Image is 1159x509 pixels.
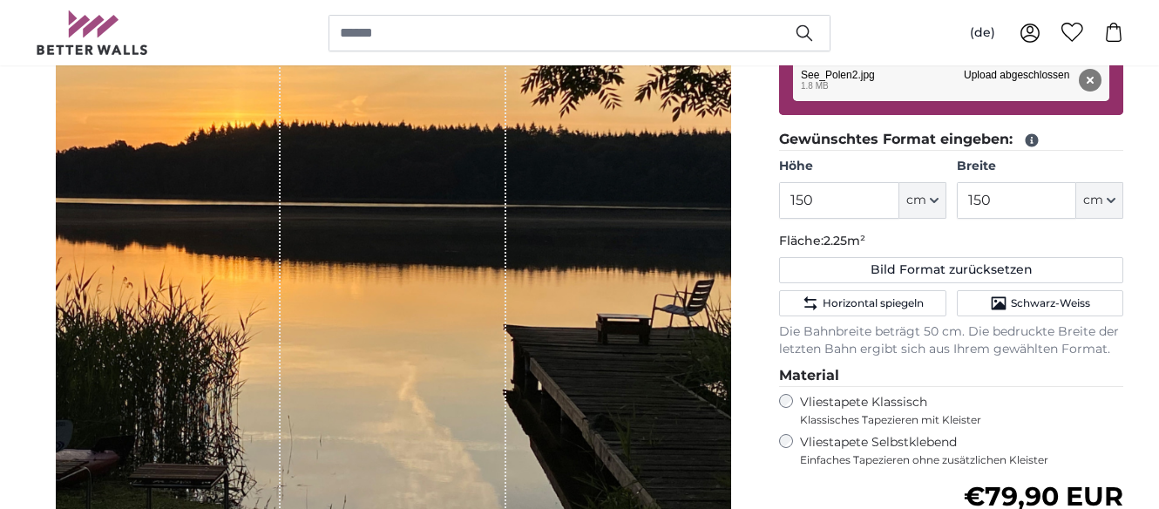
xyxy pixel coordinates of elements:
[956,17,1009,49] button: (de)
[779,233,1123,250] p: Fläche:
[36,10,149,55] img: Betterwalls
[906,192,926,209] span: cm
[1083,192,1103,209] span: cm
[957,158,1123,175] label: Breite
[1076,182,1123,219] button: cm
[823,296,924,310] span: Horizontal spiegeln
[800,413,1108,427] span: Klassisches Tapezieren mit Kleister
[800,453,1123,467] span: Einfaches Tapezieren ohne zusätzlichen Kleister
[823,233,865,248] span: 2.25m²
[779,365,1123,387] legend: Material
[800,394,1108,427] label: Vliestapete Klassisch
[899,182,946,219] button: cm
[779,129,1123,151] legend: Gewünschtes Format eingeben:
[957,290,1123,316] button: Schwarz-Weiss
[779,257,1123,283] button: Bild Format zurücksetzen
[1011,296,1090,310] span: Schwarz-Weiss
[779,290,945,316] button: Horizontal spiegeln
[779,158,945,175] label: Höhe
[800,434,1123,467] label: Vliestapete Selbstklebend
[779,323,1123,358] p: Die Bahnbreite beträgt 50 cm. Die bedruckte Breite der letzten Bahn ergibt sich aus Ihrem gewählt...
